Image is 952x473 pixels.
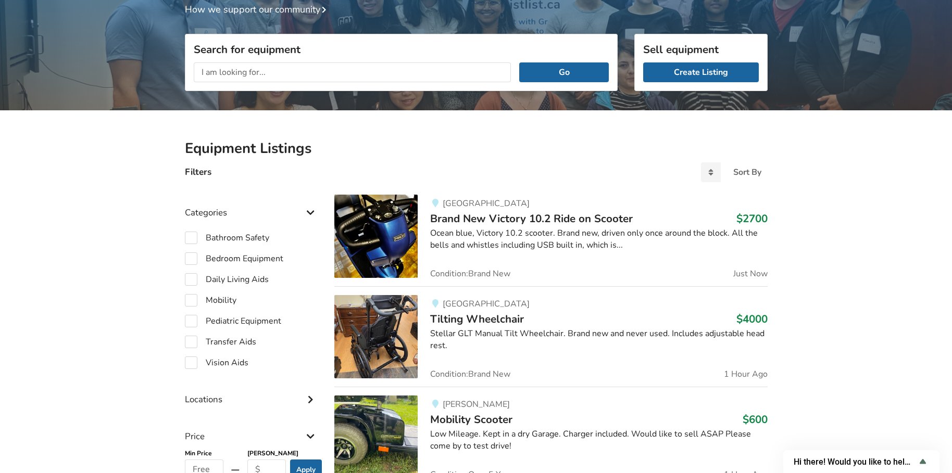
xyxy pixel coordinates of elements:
button: Go [519,62,608,82]
h3: Sell equipment [643,43,759,56]
span: 1 Hour Ago [724,370,768,378]
a: mobility-brand new victory 10.2 ride on scooter[GEOGRAPHIC_DATA]Brand New Victory 10.2 Ride on Sc... [334,195,767,286]
h2: Equipment Listings [185,139,768,158]
h3: $2700 [736,212,768,225]
span: Mobility Scooter [430,412,512,427]
div: Sort By [733,168,761,176]
div: Price [185,410,318,447]
b: Min Price [185,449,212,457]
label: Daily Living Aids [185,273,269,286]
div: Stellar GLT Manual Tilt Wheelchair. Brand new and never used. Includes adjustable head rest. [430,328,767,352]
label: Mobility [185,294,236,306]
div: Low Mileage. Kept in a dry Garage. Charger included. Would like to sell ASAP Please come by to te... [430,428,767,452]
span: Brand New Victory 10.2 Ride on Scooter [430,211,633,226]
a: Create Listing [643,62,759,82]
label: Bedroom Equipment [185,252,283,265]
div: Locations [185,373,318,410]
label: Transfer Aids [185,336,256,348]
input: I am looking for... [194,62,511,82]
span: Condition: Brand New [430,270,510,278]
div: Ocean blue, Victory 10.2 scooter. Brand new, driven only once around the block. All the bells and... [430,227,767,251]
h3: Search for equipment [194,43,609,56]
span: Tilting Wheelchair [430,312,524,326]
h3: $600 [743,413,768,426]
span: [GEOGRAPHIC_DATA] [443,298,530,310]
h4: Filters [185,166,211,178]
a: mobility-tilting wheelchair [GEOGRAPHIC_DATA]Tilting Wheelchair$4000Stellar GLT Manual Tilt Wheel... [334,286,767,387]
label: Vision Aids [185,356,248,369]
img: mobility-brand new victory 10.2 ride on scooter [334,195,418,278]
label: Bathroom Safety [185,232,269,244]
b: [PERSON_NAME] [247,449,298,457]
label: Pediatric Equipment [185,315,281,327]
span: Condition: Brand New [430,370,510,378]
a: How we support our community [185,3,331,16]
span: [GEOGRAPHIC_DATA] [443,198,530,209]
span: Hi there! Would you like to help us improve AssistList? [794,457,917,467]
span: [PERSON_NAME] [443,399,510,410]
button: Show survey - Hi there! Would you like to help us improve AssistList? [794,455,929,468]
img: mobility-tilting wheelchair [334,295,418,378]
div: Categories [185,186,318,223]
h3: $4000 [736,312,768,326]
span: Just Now [733,270,768,278]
